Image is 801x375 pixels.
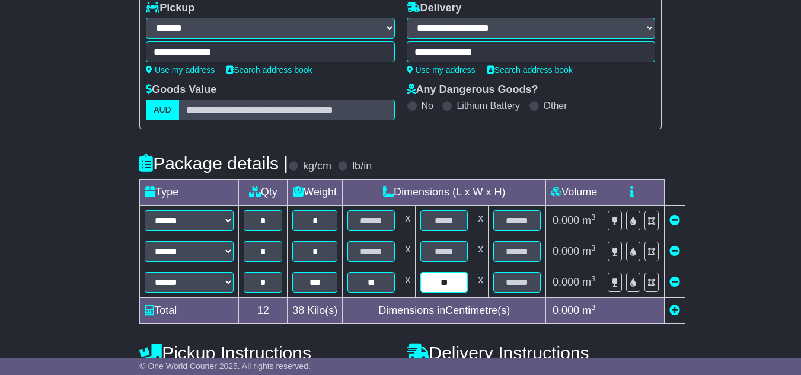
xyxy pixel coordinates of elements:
td: x [473,236,489,267]
sup: 3 [591,243,596,252]
td: x [400,267,416,298]
label: Lithium Battery [457,100,520,111]
td: Qty [239,180,288,206]
label: lb/in [352,160,372,173]
span: 38 [292,305,304,316]
span: 0.000 [553,214,579,226]
sup: 3 [591,303,596,312]
label: Any Dangerous Goods? [407,84,538,97]
label: Delivery [407,2,462,15]
span: m [582,305,596,316]
td: x [400,236,416,267]
span: m [582,214,596,226]
a: Remove this item [669,214,680,226]
span: m [582,245,596,257]
span: © One World Courier 2025. All rights reserved. [139,361,311,371]
td: Kilo(s) [288,298,343,324]
td: x [400,206,416,236]
label: Goods Value [146,84,216,97]
a: Remove this item [669,276,680,288]
a: Use my address [146,65,215,75]
label: No [422,100,433,111]
a: Use my address [407,65,476,75]
a: Search address book [487,65,573,75]
label: Pickup [146,2,194,15]
td: Type [140,180,239,206]
label: kg/cm [303,160,331,173]
a: Search address book [226,65,312,75]
span: 0.000 [553,276,579,288]
label: Other [544,100,567,111]
td: Weight [288,180,343,206]
sup: 3 [591,213,596,222]
a: Remove this item [669,245,680,257]
h4: Pickup Instructions [139,343,394,363]
td: Volume [546,180,602,206]
span: 0.000 [553,245,579,257]
td: Dimensions in Centimetre(s) [343,298,546,324]
td: x [473,206,489,236]
td: 12 [239,298,288,324]
h4: Delivery Instructions [407,343,662,363]
span: 0.000 [553,305,579,316]
sup: 3 [591,274,596,283]
h4: Package details | [139,153,288,173]
td: Dimensions (L x W x H) [343,180,546,206]
td: x [473,267,489,298]
span: m [582,276,596,288]
a: Add new item [669,305,680,316]
td: Total [140,298,239,324]
label: AUD [146,100,179,120]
